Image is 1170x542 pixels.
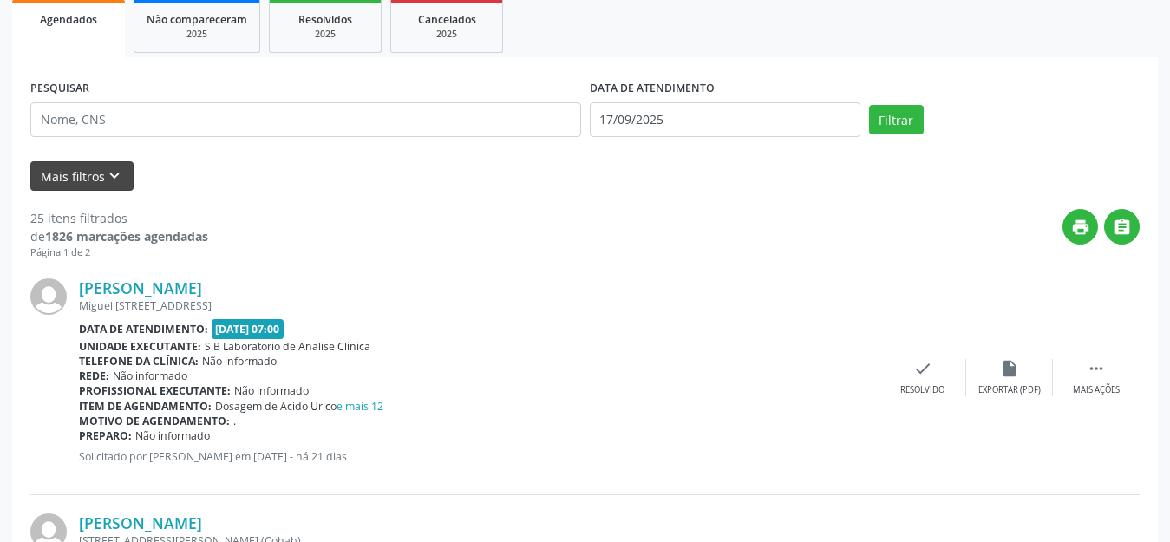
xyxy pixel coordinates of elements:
span: Não compareceram [147,12,247,27]
div: 2025 [403,28,490,41]
div: Resolvido [900,384,944,396]
a: [PERSON_NAME] [79,513,202,532]
button: Mais filtroskeyboard_arrow_down [30,161,134,192]
b: Preparo: [79,428,132,443]
i: check [913,359,932,378]
span: Não informado [113,369,187,383]
div: Miguel [STREET_ADDRESS] [79,298,879,313]
button: Filtrar [869,105,924,134]
a: e mais 12 [337,399,383,414]
span: Não informado [234,383,309,398]
strong: 1826 marcações agendadas [45,228,208,245]
input: Selecione um intervalo [590,102,860,137]
a: [PERSON_NAME] [79,278,202,297]
i:  [1113,218,1132,237]
input: Nome, CNS [30,102,581,137]
span: Resolvidos [298,12,352,27]
div: Mais ações [1073,384,1120,396]
div: 2025 [282,28,369,41]
div: 25 itens filtrados [30,209,208,227]
b: Unidade executante: [79,339,201,354]
span: . [233,414,236,428]
i: insert_drive_file [1000,359,1019,378]
label: PESQUISAR [30,75,89,102]
p: Solicitado por [PERSON_NAME] em [DATE] - há 21 dias [79,449,879,464]
i:  [1087,359,1106,378]
button: print [1062,209,1098,245]
span: Agendados [40,12,97,27]
span: Não informado [135,428,210,443]
span: Cancelados [418,12,476,27]
label: DATA DE ATENDIMENTO [590,75,715,102]
div: de [30,227,208,245]
button:  [1104,209,1140,245]
span: S B Laboratorio de Analise Clinica [205,339,370,354]
b: Profissional executante: [79,383,231,398]
b: Motivo de agendamento: [79,414,230,428]
b: Rede: [79,369,109,383]
div: Página 1 de 2 [30,245,208,260]
span: Dosagem de Acido Urico [215,399,383,414]
img: img [30,278,67,315]
div: Exportar (PDF) [978,384,1041,396]
i: keyboard_arrow_down [105,167,124,186]
b: Data de atendimento: [79,322,208,336]
b: Item de agendamento: [79,399,212,414]
div: 2025 [147,28,247,41]
b: Telefone da clínica: [79,354,199,369]
span: [DATE] 07:00 [212,319,284,339]
i: print [1071,218,1090,237]
span: Não informado [202,354,277,369]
